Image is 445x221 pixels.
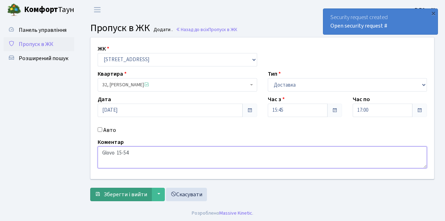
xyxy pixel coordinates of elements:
[103,126,116,134] label: Авто
[176,26,237,33] a: Назад до всіхПропуск в ЖК
[353,95,370,104] label: Час по
[323,9,438,34] div: Security request created
[7,3,21,17] img: logo.png
[24,4,58,15] b: Комфорт
[4,23,74,37] a: Панель управління
[152,27,173,33] small: Додати .
[24,4,74,16] span: Таун
[19,40,53,48] span: Пропуск в ЖК
[268,95,285,104] label: Час з
[219,209,252,217] a: Massive Kinetic
[98,70,127,78] label: Квартира
[192,209,253,217] div: Розроблено .
[104,191,147,198] span: Зберегти і вийти
[90,188,152,201] button: Зберегти і вийти
[4,37,74,51] a: Пропуск в ЖК
[166,188,207,201] a: Скасувати
[19,54,68,62] span: Розширений пошук
[102,81,248,88] span: 32, Хе Шенгень <span class='la la-check-square text-success'></span>
[430,10,437,17] div: ×
[330,22,387,30] a: Open security request #
[88,4,106,16] button: Переключити навігацію
[98,78,257,92] span: 32, Хе Шенгень <span class='la la-check-square text-success'></span>
[415,6,437,14] a: ВЛ2 -. К.
[98,45,109,53] label: ЖК
[19,26,67,34] span: Панель управління
[268,70,281,78] label: Тип
[208,26,237,33] span: Пропуск в ЖК
[98,95,111,104] label: Дата
[98,138,124,146] label: Коментар
[4,51,74,65] a: Розширений пошук
[90,21,150,35] span: Пропуск в ЖК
